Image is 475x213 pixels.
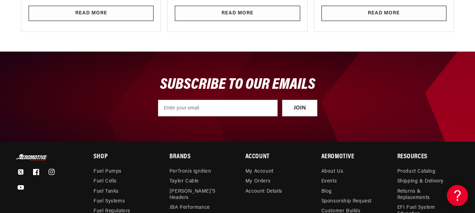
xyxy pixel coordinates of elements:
a: PerTronix Ignition [169,168,211,177]
a: Read More [321,6,447,21]
a: Fuel Systems [94,197,125,206]
a: Read More [175,6,300,21]
a: [PERSON_NAME]’s Headers [169,187,224,203]
a: Read More [28,6,154,21]
a: Taylor Cable [169,177,199,186]
img: Aeromotive [15,154,50,161]
a: Returns & Replacements [397,187,452,203]
a: Sponsorship Request [321,197,372,206]
a: Fuel Cells [94,177,117,186]
button: JOIN [282,100,317,117]
a: Events [321,177,337,186]
a: Shipping & Delivery [397,177,444,186]
a: Product Catalog [397,168,436,177]
span: SUBSCRIBE TO OUR EMAILS [160,77,315,93]
a: About Us [321,168,344,177]
a: Fuel Tanks [94,187,119,197]
a: My Orders [245,177,270,186]
a: JBA Performance [169,203,210,213]
a: Account Details [245,187,282,197]
a: My Account [245,168,274,177]
input: Enter your email [158,100,278,117]
a: Fuel Pumps [94,168,122,177]
a: Blog [321,187,332,197]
